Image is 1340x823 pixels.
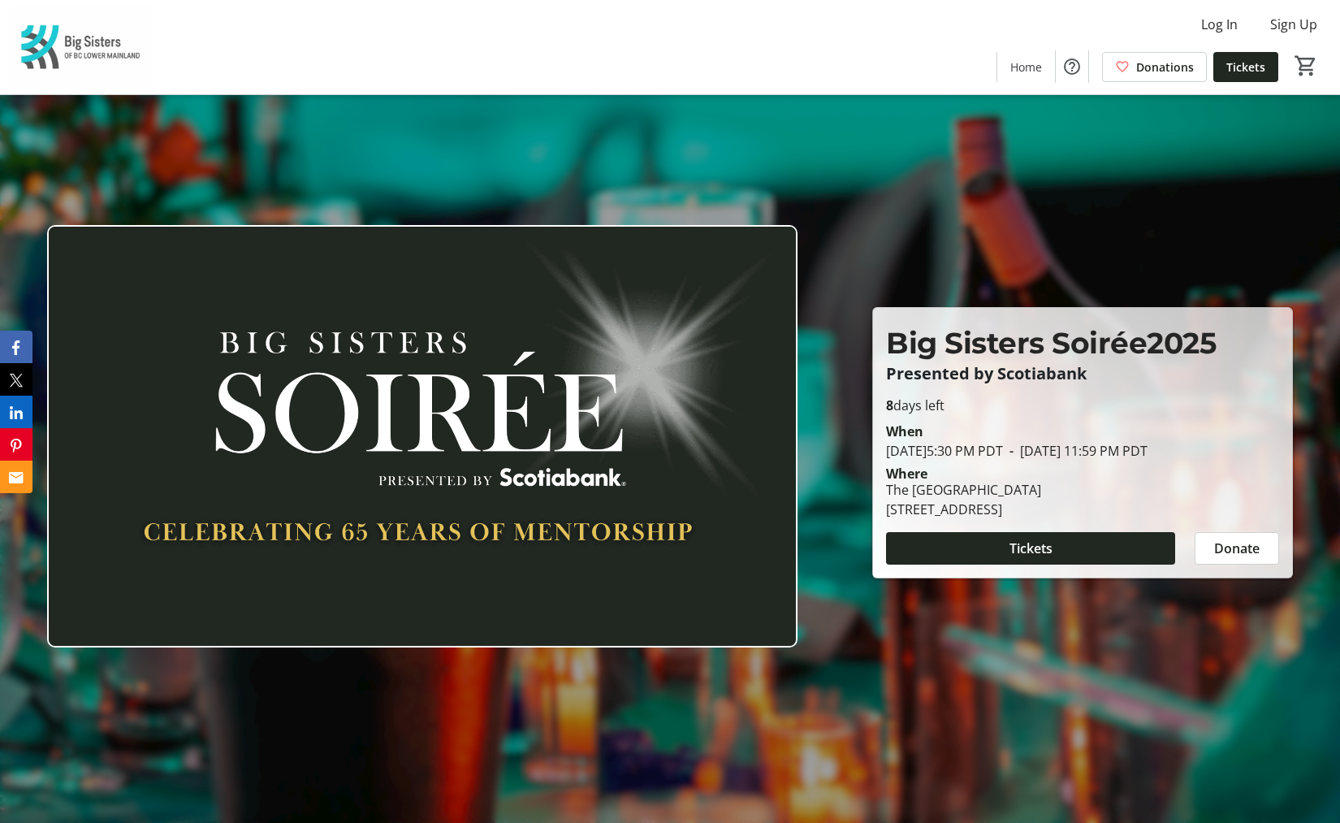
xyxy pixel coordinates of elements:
button: Donate [1195,532,1279,565]
button: Cart [1291,51,1321,80]
span: Tickets [1009,539,1053,558]
span: 8 [886,396,893,414]
img: Big Sisters of BC Lower Mainland's Logo [10,6,154,88]
img: Campaign CTA Media Photo [47,225,798,648]
div: The [GEOGRAPHIC_DATA] [886,480,1041,500]
a: Tickets [1213,52,1278,82]
div: [STREET_ADDRESS] [886,500,1041,519]
span: 2025 [1147,325,1216,361]
div: Where [886,467,927,480]
span: Donate [1214,539,1260,558]
button: Sign Up [1257,11,1330,37]
button: Log In [1188,11,1251,37]
span: - [1003,442,1020,460]
span: Sign Up [1270,15,1317,34]
div: When [886,422,923,441]
p: Presented by Scotiabank [886,365,1279,383]
p: days left [886,396,1279,415]
span: Home [1010,58,1042,76]
span: Donations [1136,58,1194,76]
a: Home [997,52,1055,82]
span: Log In [1201,15,1238,34]
a: Donations [1102,52,1207,82]
span: [DATE] 5:30 PM PDT [886,442,1003,460]
button: Tickets [886,532,1175,565]
span: Tickets [1226,58,1265,76]
p: Big Sisters Soirée [886,321,1279,365]
button: Help [1056,50,1088,83]
span: [DATE] 11:59 PM PDT [1003,442,1148,460]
